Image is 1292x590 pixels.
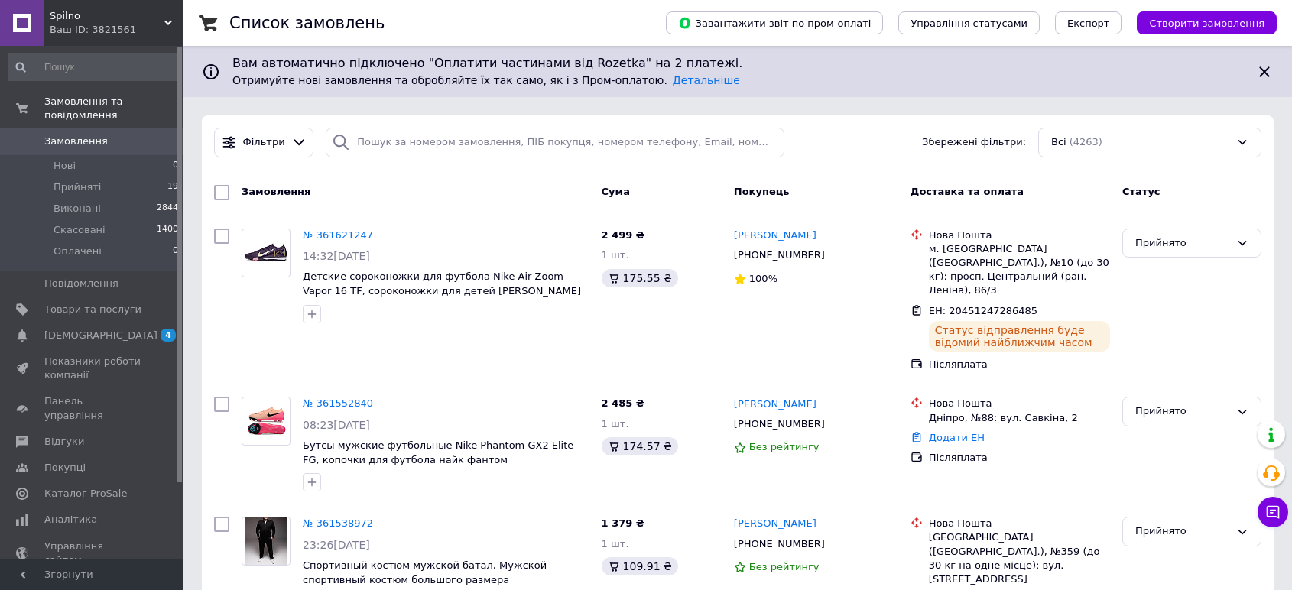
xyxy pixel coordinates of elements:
[44,461,86,475] span: Покупці
[44,277,118,290] span: Повідомлення
[44,435,84,449] span: Відгуки
[734,229,816,243] a: [PERSON_NAME]
[229,14,385,32] h1: Список замовлень
[1067,18,1110,29] span: Експорт
[303,419,370,431] span: 08:23[DATE]
[303,250,370,262] span: 14:32[DATE]
[1135,524,1230,540] div: Прийнято
[929,530,1110,586] div: [GEOGRAPHIC_DATA] ([GEOGRAPHIC_DATA].), №359 (до 30 кг на одне місце): вул. [STREET_ADDRESS]
[232,74,740,86] span: Отримуйте нові замовлення та обробляйте їх так само, як і з Пром-оплатою.
[602,418,629,430] span: 1 шт.
[602,397,644,409] span: 2 485 ₴
[242,397,291,446] a: Фото товару
[734,186,790,197] span: Покупець
[1070,136,1102,147] span: (4263)
[173,159,178,173] span: 0
[929,358,1110,371] div: Післяплата
[232,55,1243,73] span: Вам автоматично підключено "Оплатити частинами від Rozetka" на 2 платежі.
[929,397,1110,410] div: Нова Пошта
[44,540,141,567] span: Управління сайтом
[602,538,629,549] span: 1 шт.
[242,237,290,268] img: Фото товару
[1258,497,1288,527] button: Чат з покупцем
[161,329,176,342] span: 4
[303,271,581,297] a: Детские сороконожки для футбола Nike Air Zoom Vapor 16 TF, сороконожки для детей [PERSON_NAME]
[666,11,883,34] button: Завантажити звіт по пром-оплаті
[8,53,180,81] input: Пошук
[929,229,1110,242] div: Нова Пошта
[44,95,183,122] span: Замовлення та повідомлення
[929,451,1110,465] div: Післяплата
[243,135,285,150] span: Фільтри
[303,439,573,465] a: Бутсы мужские футбольные Nike Phantom GX2 Elite FG, копочки для футбола найк фантом
[54,202,101,216] span: Виконані
[929,321,1110,352] div: Статус відправлення буде відомий найближчим часом
[1135,235,1230,251] div: Прийнято
[44,135,108,148] span: Замовлення
[157,202,178,216] span: 2844
[731,534,828,554] div: [PHONE_NUMBER]
[303,559,547,585] a: Спортивный костюм мужской батал, Мужской спортивный костюм большого размера
[1137,11,1277,34] button: Створити замовлення
[602,557,678,575] div: 109.91 ₴
[1149,18,1264,29] span: Створити замовлення
[929,411,1110,425] div: Дніпро, №88: вул. Савкіна, 2
[44,303,141,316] span: Товари та послуги
[734,517,816,531] a: [PERSON_NAME]
[673,74,740,86] a: Детальніше
[242,229,291,277] a: Фото товару
[54,159,76,173] span: Нові
[602,229,644,241] span: 2 499 ₴
[1135,404,1230,420] div: Прийнято
[245,517,286,565] img: Фото товару
[326,128,784,157] input: Пошук за номером замовлення, ПІБ покупця, номером телефону, Email, номером накладної
[922,135,1026,150] span: Збережені фільтри:
[602,269,678,287] div: 175.55 ₴
[734,397,816,412] a: [PERSON_NAME]
[242,517,291,566] a: Фото товару
[50,9,164,23] span: Spilno
[303,397,373,409] a: № 361552840
[54,245,102,258] span: Оплачені
[54,223,106,237] span: Скасовані
[929,432,985,443] a: Додати ЕН
[602,437,678,455] div: 174.57 ₴
[929,517,1110,530] div: Нова Пошта
[303,229,373,241] a: № 361621247
[678,16,871,30] span: Завантажити звіт по пром-оплаті
[303,539,370,551] span: 23:26[DATE]
[54,180,101,194] span: Прийняті
[44,394,141,422] span: Панель управління
[50,23,183,37] div: Ваш ID: 3821561
[602,249,629,261] span: 1 шт.
[602,186,630,197] span: Cума
[242,406,290,436] img: Фото товару
[911,186,1024,197] span: Доставка та оплата
[911,18,1027,29] span: Управління статусами
[898,11,1040,34] button: Управління статусами
[731,245,828,265] div: [PHONE_NUMBER]
[44,513,97,527] span: Аналітика
[167,180,178,194] span: 19
[157,223,178,237] span: 1400
[749,441,820,452] span: Без рейтингу
[929,305,1037,316] span: ЕН: 20451247286485
[749,273,777,284] span: 100%
[1122,17,1277,28] a: Створити замовлення
[173,245,178,258] span: 0
[929,242,1110,298] div: м. [GEOGRAPHIC_DATA] ([GEOGRAPHIC_DATA].), №10 (до 30 кг): просп. Центральний (ран. Леніна), 86/3
[602,517,644,529] span: 1 379 ₴
[303,517,373,529] a: № 361538972
[44,487,127,501] span: Каталог ProSale
[44,329,157,342] span: [DEMOGRAPHIC_DATA]
[1055,11,1122,34] button: Експорт
[44,355,141,382] span: Показники роботи компанії
[242,186,310,197] span: Замовлення
[1122,186,1161,197] span: Статус
[731,414,828,434] div: [PHONE_NUMBER]
[1051,135,1066,150] span: Всі
[749,561,820,572] span: Без рейтингу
